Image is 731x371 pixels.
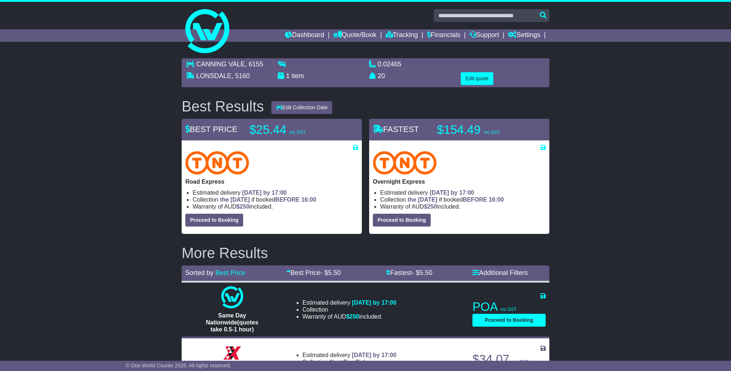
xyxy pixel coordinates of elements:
a: Support [470,29,499,42]
p: POA [472,300,546,314]
span: inc GST [484,130,500,135]
span: inc GST [513,359,528,364]
span: Sorted by [185,269,214,276]
li: Warranty of AUD included. [193,203,358,210]
span: 16:00 [489,196,504,203]
button: Proceed to Booking [373,214,431,227]
span: $ [236,203,249,210]
img: One World Courier: Same Day Nationwide(quotes take 0.5-1 hour) [221,286,243,308]
p: Road Express [185,178,358,185]
span: [DATE] by 17:00 [352,300,397,306]
span: the [DATE] [408,196,437,203]
a: Tracking [386,29,418,42]
span: FASTEST [373,125,419,134]
div: Best Results [178,98,268,114]
span: 250 [349,313,359,320]
button: Edit quote [461,72,493,85]
p: Overnight Express [373,178,546,185]
p: $34.07 [472,352,546,367]
li: Warranty of AUD included. [380,203,546,210]
span: Next Day Pickup [330,359,373,365]
span: if booked [408,196,504,203]
span: 16:00 [301,196,316,203]
li: Warranty of AUD included. [303,313,397,320]
span: [DATE] by 17:00 [352,352,397,358]
span: the [DATE] [220,196,250,203]
li: Collection [193,196,358,203]
span: BEST PRICE [185,125,237,134]
li: Estimated delivery [380,189,546,196]
span: - $ [320,269,341,276]
button: Edit Collection Date [271,101,333,114]
span: BEFORE [463,196,487,203]
a: Best Price- $5.50 [286,269,341,276]
li: Collection [380,196,546,203]
span: CANNING VALE [196,60,245,68]
a: Dashboard [285,29,324,42]
span: LONSDALE [196,72,231,80]
span: $ [346,313,359,320]
p: $154.49 [437,122,528,137]
span: , 5160 [231,72,250,80]
span: [DATE] by 17:00 [242,190,287,196]
span: item [292,72,304,80]
li: Estimated delivery [303,299,397,306]
span: © One World Courier 2025. All rights reserved. [126,363,231,368]
span: [DATE] by 17:00 [430,190,474,196]
span: 250 [427,203,437,210]
span: if booked [220,196,316,203]
li: Estimated delivery [193,189,358,196]
span: inc GST [501,307,516,312]
span: 5.50 [419,269,432,276]
p: $25.44 [249,122,341,137]
span: inc GST [290,130,305,135]
a: Settings [508,29,540,42]
img: Border Express: Express Parcel Service [221,342,243,364]
li: Collection [303,306,397,313]
a: Quote/Book [333,29,376,42]
span: Same Day Nationwide(quotes take 0.5-1 hour) [206,312,258,333]
a: Additional Filters [472,269,528,276]
button: Proceed to Booking [472,314,546,327]
a: Fastest- $5.50 [386,269,432,276]
span: 0.02465 [378,60,401,68]
span: 1 [286,72,290,80]
li: Collection [303,359,397,366]
span: , 6155 [245,60,263,68]
img: TNT Domestic: Overnight Express [373,151,437,175]
span: 20 [378,72,385,80]
span: $ [424,203,437,210]
a: Best Price [215,269,245,276]
span: 250 [240,203,249,210]
img: TNT Domestic: Road Express [185,151,249,175]
h2: More Results [182,245,549,261]
span: BEFORE [275,196,300,203]
a: Financials [427,29,460,42]
span: 5.50 [328,269,341,276]
li: Estimated delivery [303,352,397,359]
button: Proceed to Booking [185,214,243,227]
span: - $ [412,269,432,276]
